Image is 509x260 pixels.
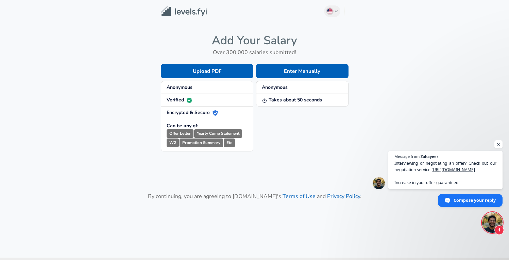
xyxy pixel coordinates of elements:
[283,193,316,200] a: Terms of Use
[167,123,198,129] strong: Can be any of:
[161,33,349,48] h4: Add Your Salary
[167,129,193,138] small: Offer Letter
[262,84,288,91] strong: Anonymous
[167,139,179,147] small: W2
[161,6,207,17] img: Levels.fyi
[394,155,420,158] span: Message from
[167,84,192,91] strong: Anonymous
[494,225,504,235] span: 1
[262,97,322,103] strong: Takes about 50 seconds
[327,193,360,200] a: Privacy Policy
[180,139,223,147] small: Promotion Summary
[194,129,242,138] small: Yearly Comp Statement
[394,160,496,186] span: Interviewing or negotiating an offer? Check out our negotiation service: Increase in your offer g...
[167,109,218,116] strong: Encrypted & Secure
[161,48,349,57] h6: Over 300,000 salaries submitted!
[224,139,235,147] small: Etc
[161,64,253,78] button: Upload PDF
[454,194,496,206] span: Compose your reply
[421,155,438,158] span: Zuhayeer
[324,5,340,17] button: English (US)
[327,9,333,14] img: English (US)
[167,97,192,103] strong: Verified
[256,64,349,78] button: Enter Manually
[482,212,503,233] div: Open chat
